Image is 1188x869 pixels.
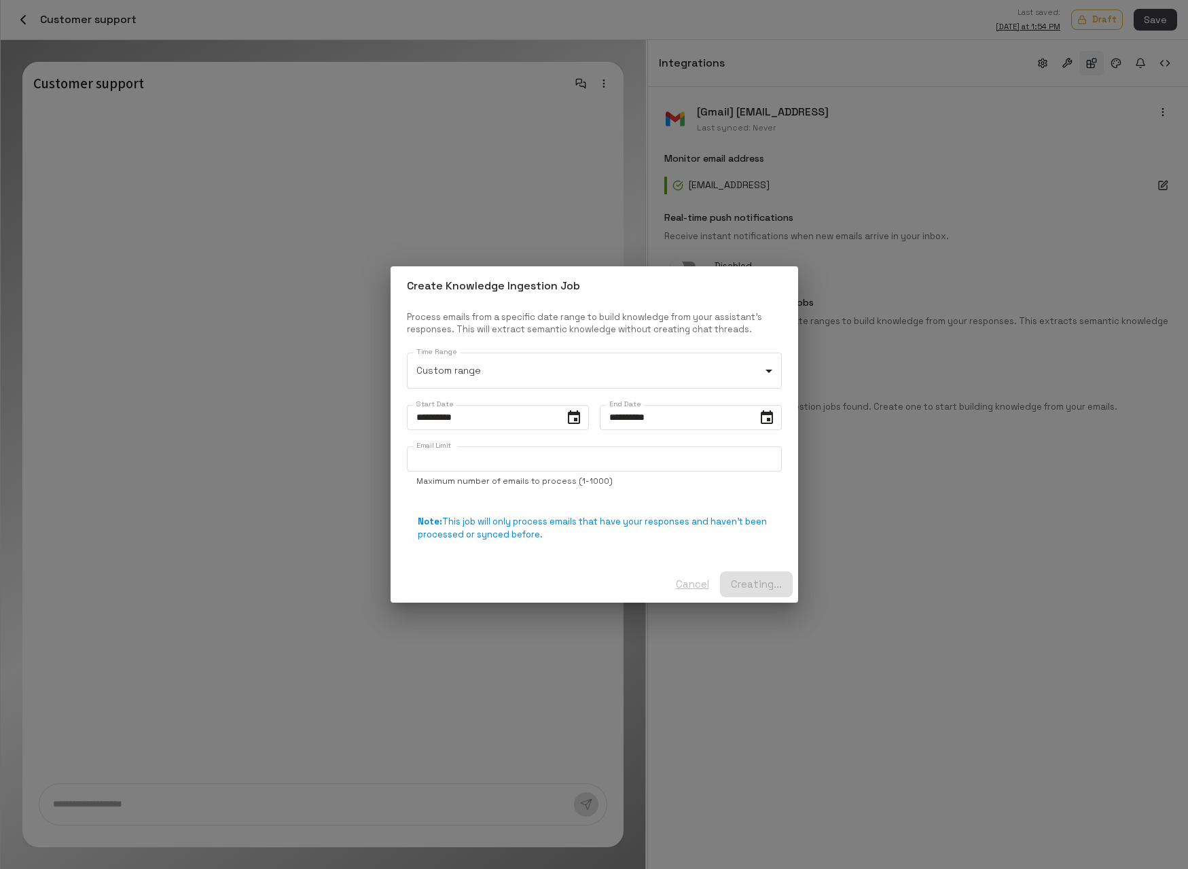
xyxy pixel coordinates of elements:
[407,311,782,336] p: Process emails from a specific date range to build knowledge from your assistant's responses. Thi...
[416,440,451,450] label: Email Limit
[560,404,588,431] button: Choose date, selected date is Aug 5, 2025
[418,516,442,527] strong: Note:
[416,399,454,409] label: Start Date
[753,404,780,431] button: Choose date, selected date is Sep 4, 2025
[418,516,771,541] p: This job will only process emails that have your responses and haven't been processed or synced b...
[416,474,772,489] p: Maximum number of emails to process (1-1000)
[407,353,782,389] div: Custom range
[391,266,798,306] h2: Create Knowledge Ingestion Job
[609,399,641,409] label: End Date
[416,347,456,357] label: Time Range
